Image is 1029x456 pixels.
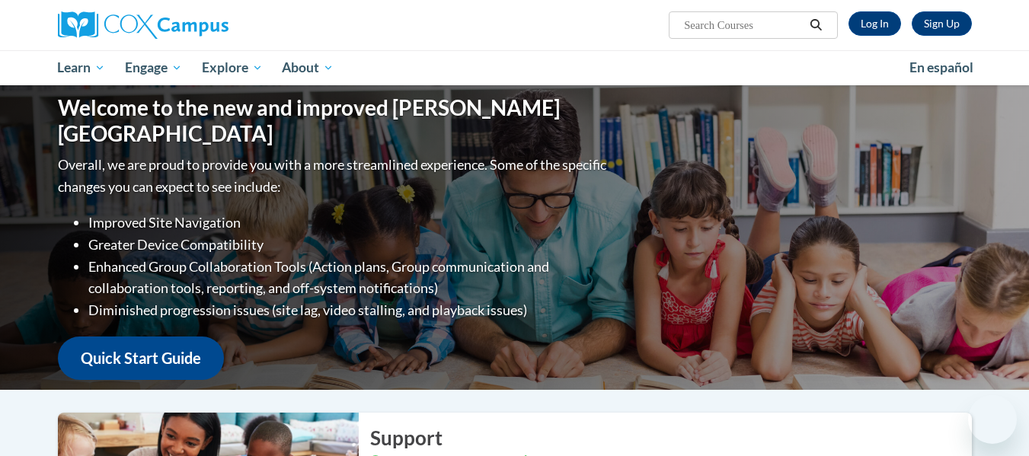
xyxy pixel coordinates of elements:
h2: Support [370,424,972,451]
a: Quick Start Guide [58,336,224,380]
a: Cox Campus [58,11,347,39]
div: Main menu [35,50,995,85]
a: Learn [48,50,116,85]
a: Explore [192,50,273,85]
p: Overall, we are proud to provide you with a more streamlined experience. Some of the specific cha... [58,154,610,198]
span: Explore [202,59,263,77]
img: Cox Campus [58,11,228,39]
a: Log In [848,11,901,36]
a: Register [912,11,972,36]
span: Engage [125,59,182,77]
li: Greater Device Compatibility [88,234,610,256]
li: Improved Site Navigation [88,212,610,234]
a: About [272,50,344,85]
span: En español [909,59,973,75]
a: Engage [115,50,192,85]
button: Search [804,16,827,34]
span: About [282,59,334,77]
input: Search Courses [682,16,804,34]
a: En español [900,52,983,84]
span: Learn [57,59,105,77]
li: Diminished progression issues (site lag, video stalling, and playback issues) [88,299,610,321]
iframe: Button to launch messaging window [968,395,1017,444]
h1: Welcome to the new and improved [PERSON_NAME][GEOGRAPHIC_DATA] [58,95,610,146]
li: Enhanced Group Collaboration Tools (Action plans, Group communication and collaboration tools, re... [88,256,610,300]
